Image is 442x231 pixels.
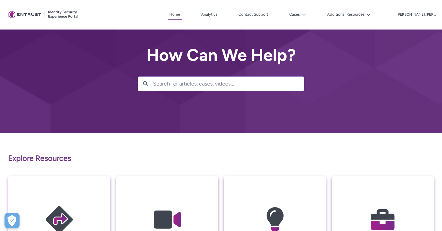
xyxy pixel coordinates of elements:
input: Search for articles, cases, videos... [153,77,304,91]
p: Explore Resources [8,153,434,164]
a: Contact Support [237,10,270,19]
button: Open Preferences [5,213,20,228]
p: [PERSON_NAME].[PERSON_NAME] [397,13,436,17]
button: Additional Resources [326,10,372,19]
h2: How Can We Help? [138,46,304,64]
button: Cases [288,10,308,19]
div: Cookie Preferences [5,213,20,228]
button: User Profile hannah.whelan [396,11,436,17]
button: Search [138,77,153,91]
a: Home [168,10,182,20]
a: Analytics, opens in new tab [200,10,219,19]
